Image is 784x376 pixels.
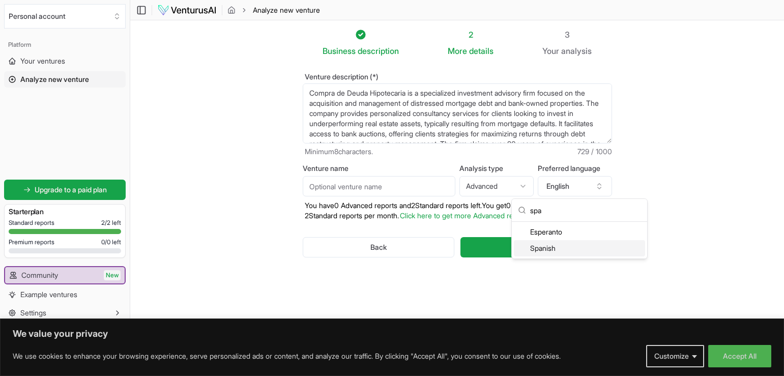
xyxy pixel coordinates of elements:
[227,5,320,15] nav: breadcrumb
[4,180,126,200] a: Upgrade to a paid plan
[577,147,612,157] span: 729 / 1000
[323,45,356,57] span: Business
[303,73,612,80] label: Venture description (*)
[20,308,46,318] span: Settings
[5,267,125,283] a: CommunityNew
[9,238,54,246] span: Premium reports
[20,290,77,300] span: Example ventures
[20,56,65,66] span: Your ventures
[469,46,493,56] span: details
[538,176,612,196] button: English
[460,237,612,257] button: Generate
[514,240,645,256] div: Spanish
[4,37,126,53] div: Platform
[104,270,121,280] span: New
[542,28,592,41] div: 3
[4,4,126,28] button: Select an organization
[9,207,121,217] h3: Starter plan
[459,165,534,172] label: Analysis type
[35,185,107,195] span: Upgrade to a paid plan
[542,45,559,57] span: Your
[538,165,612,172] label: Preferred language
[20,74,89,84] span: Analyze new venture
[303,176,455,196] input: Optional venture name
[21,270,58,280] span: Community
[4,286,126,303] a: Example ventures
[358,46,399,56] span: description
[157,4,217,16] img: logo
[4,53,126,69] a: Your ventures
[303,237,455,257] button: Back
[303,200,612,221] p: You have 0 Advanced reports and 2 Standard reports left. Y ou get 0 Advanced reports and 2 Standa...
[400,211,531,220] a: Click here to get more Advanced reports.
[448,28,493,41] div: 2
[514,224,645,240] div: Esperanto
[530,199,641,221] input: Search language...
[9,219,54,227] span: Standard reports
[13,350,561,362] p: We use cookies to enhance your browsing experience, serve personalized ads or content, and analyz...
[448,45,467,57] span: More
[101,238,121,246] span: 0 / 0 left
[708,345,771,367] button: Accept All
[13,328,771,340] p: We value your privacy
[253,5,320,15] span: Analyze new venture
[101,219,121,227] span: 2 / 2 left
[4,71,126,88] a: Analyze new venture
[303,165,455,172] label: Venture name
[305,147,373,157] span: Minimum 8 characters.
[4,305,126,321] button: Settings
[561,46,592,56] span: analysis
[303,83,612,143] textarea: Compra de Deuda Hipotecaria is a specialized investment advisory firm focused on the acquisition ...
[646,345,704,367] button: Customize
